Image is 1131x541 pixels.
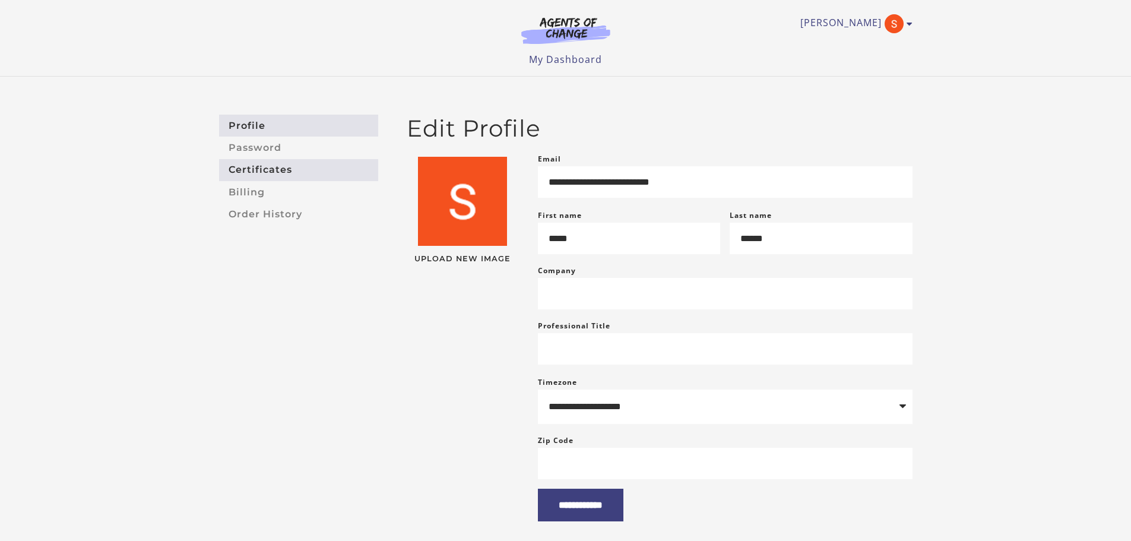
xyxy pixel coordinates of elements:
[529,53,602,66] a: My Dashboard
[538,264,576,278] label: Company
[538,377,577,387] label: Timezone
[538,434,574,448] label: Zip Code
[219,203,378,225] a: Order History
[407,255,519,263] span: Upload New Image
[407,115,913,143] h2: Edit Profile
[219,159,378,181] a: Certificates
[219,181,378,203] a: Billing
[219,137,378,159] a: Password
[800,14,907,33] a: Toggle menu
[219,115,378,137] a: Profile
[538,152,561,166] label: Email
[509,17,623,44] img: Agents of Change Logo
[538,319,610,333] label: Professional Title
[538,210,582,220] label: First name
[730,210,772,220] label: Last name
